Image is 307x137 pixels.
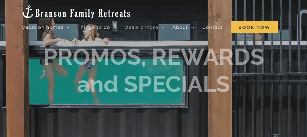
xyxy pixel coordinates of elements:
span: Things to do [78,25,110,29]
a: About [173,21,194,34]
span: Vacation homes [22,25,63,29]
a: Contact [202,21,223,34]
a: Book Now [231,21,278,34]
span: Deals & More [124,25,158,29]
span: About [173,25,188,29]
h1: PROMOS, REWARDS and SPECIALS [43,43,264,98]
img: Branson Family Retreats Logo [21,5,131,19]
nav: Main Menu [22,21,286,34]
a: Things to do [78,21,116,34]
a: Deals & More [124,21,164,34]
span: Contact [202,25,223,29]
span: Book Now [231,21,278,33]
a: Vacation homes [22,21,70,34]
